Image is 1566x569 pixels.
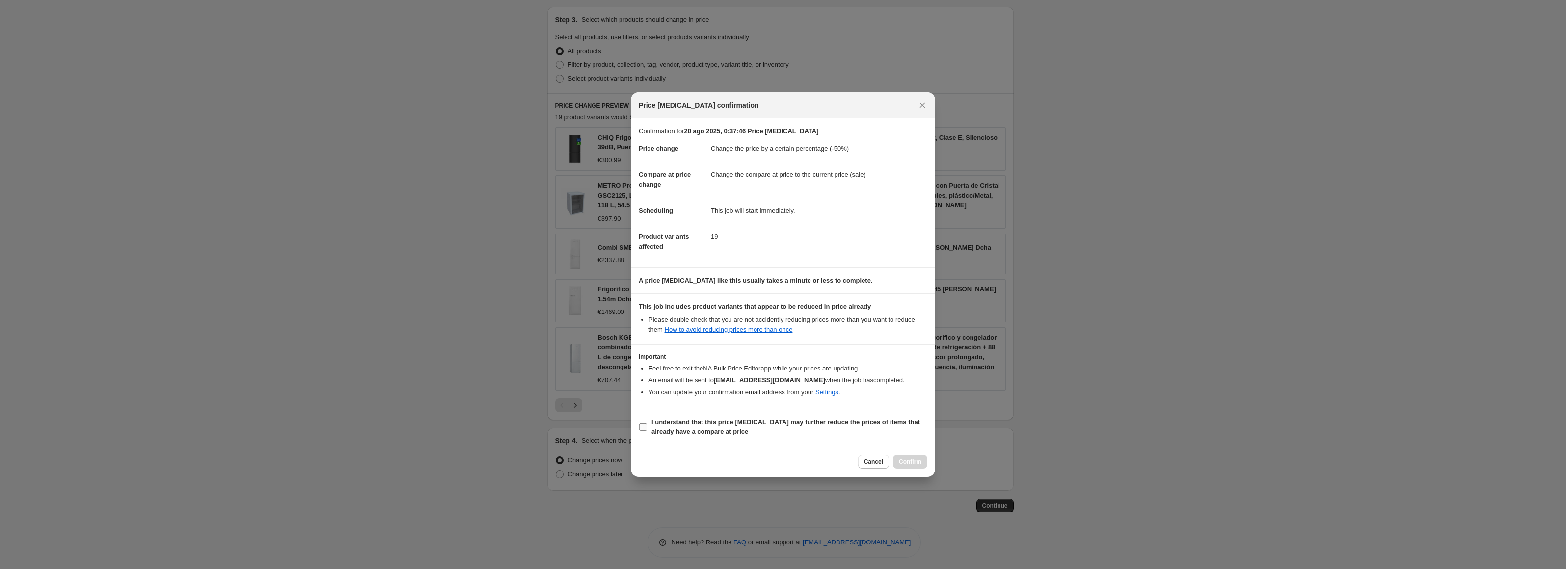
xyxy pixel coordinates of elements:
[916,98,929,112] button: Close
[648,387,927,397] li: You can update your confirmation email address from your .
[639,171,691,188] span: Compare at price change
[639,145,678,152] span: Price change
[684,127,818,135] b: 20 ago 2025, 0:37:46 Price [MEDICAL_DATA]
[639,233,689,250] span: Product variants affected
[711,224,927,250] dd: 19
[714,376,825,384] b: [EMAIL_ADDRESS][DOMAIN_NAME]
[639,100,759,110] span: Price [MEDICAL_DATA] confirmation
[648,375,927,385] li: An email will be sent to when the job has completed .
[711,136,927,162] dd: Change the price by a certain percentage (-50%)
[639,303,871,310] b: This job includes product variants that appear to be reduced in price already
[711,162,927,188] dd: Change the compare at price to the current price (sale)
[639,277,873,284] b: A price [MEDICAL_DATA] like this usually takes a minute or less to complete.
[858,455,889,469] button: Cancel
[639,207,673,214] span: Scheduling
[651,418,920,435] b: I understand that this price [MEDICAL_DATA] may further reduce the prices of items that already h...
[815,388,838,396] a: Settings
[864,458,883,466] span: Cancel
[648,364,927,373] li: Feel free to exit the NA Bulk Price Editor app while your prices are updating.
[665,326,793,333] a: How to avoid reducing prices more than once
[648,315,927,335] li: Please double check that you are not accidently reducing prices more than you want to reduce them
[639,126,927,136] p: Confirmation for
[639,353,927,361] h3: Important
[711,198,927,224] dd: This job will start immediately.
